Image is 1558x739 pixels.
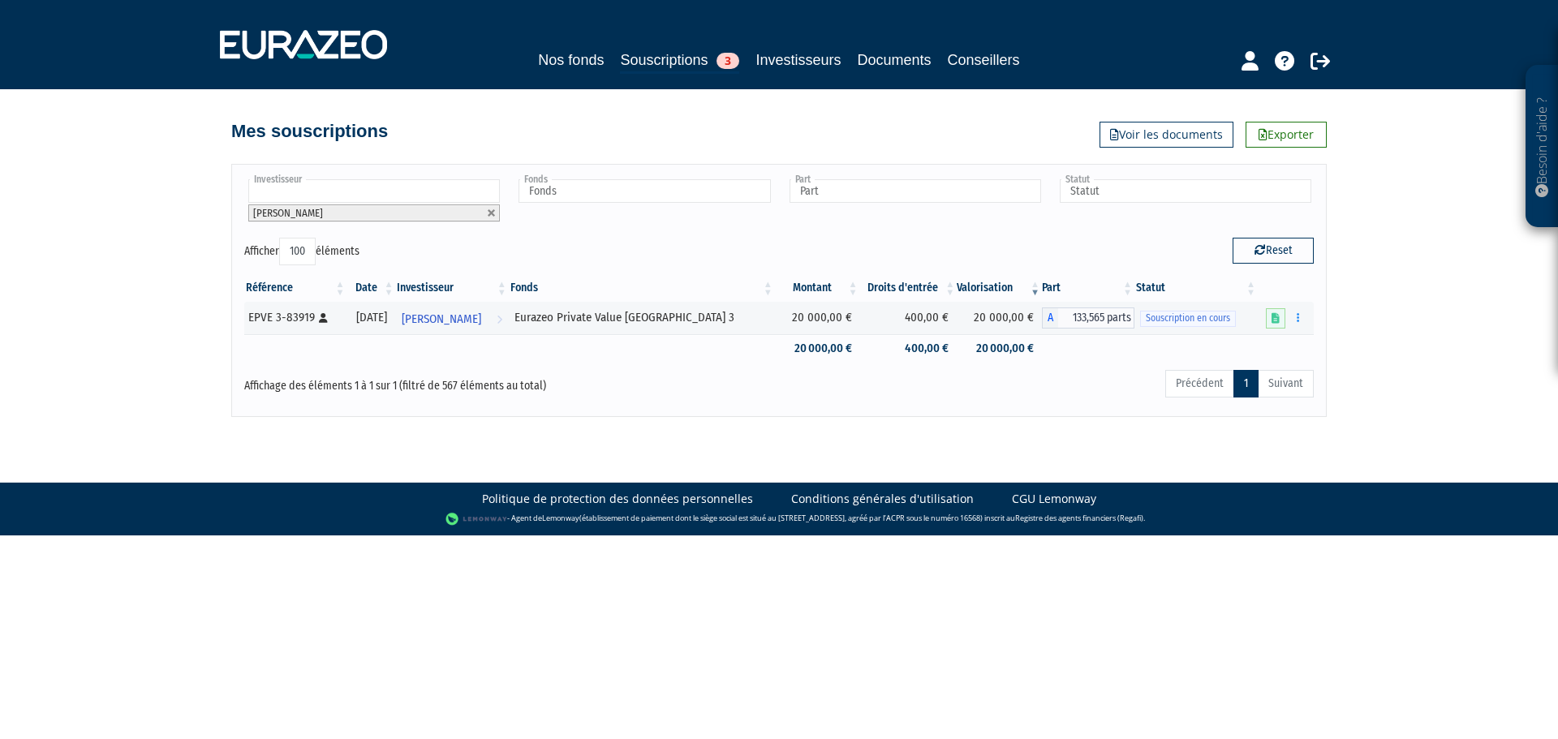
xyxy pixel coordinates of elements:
a: Conseillers [948,49,1020,71]
img: logo-lemonway.png [445,511,508,527]
a: [PERSON_NAME] [395,302,508,334]
div: Affichage des éléments 1 à 1 sur 1 (filtré de 567 éléments au total) [244,368,676,394]
a: Souscriptions3 [620,49,739,74]
i: [Français] Personne physique [319,313,328,323]
div: EPVE 3-83919 [248,309,342,326]
p: Besoin d'aide ? [1533,74,1552,220]
div: - Agent de (établissement de paiement dont le siège social est situé au [STREET_ADDRESS], agréé p... [16,511,1542,527]
span: Souscription en cours [1140,311,1236,326]
span: 3 [717,53,739,69]
a: Investisseurs [755,49,841,71]
td: 20 000,00 € [775,302,860,334]
td: 20 000,00 € [775,334,860,363]
span: [PERSON_NAME] [402,304,481,334]
a: Documents [858,49,932,71]
i: Voir l'investisseur [497,304,502,334]
img: 1732889491-logotype_eurazeo_blanc_rvb.png [220,30,387,59]
h4: Mes souscriptions [231,122,388,141]
th: Date: activer pour trier la colonne par ordre croissant [347,274,396,302]
a: Conditions générales d'utilisation [791,491,974,507]
div: A - Eurazeo Private Value Europe 3 [1042,307,1134,329]
a: Nos fonds [538,49,604,71]
span: [PERSON_NAME] [253,207,323,219]
a: Voir les documents [1100,122,1233,148]
label: Afficher éléments [244,238,359,265]
th: Droits d'entrée: activer pour trier la colonne par ordre croissant [860,274,958,302]
button: Reset [1233,238,1314,264]
a: Lemonway [542,513,579,523]
th: Statut : activer pour trier la colonne par ordre croissant [1134,274,1258,302]
th: Montant: activer pour trier la colonne par ordre croissant [775,274,860,302]
select: Afficheréléments [279,238,316,265]
span: A [1042,307,1058,329]
a: Exporter [1246,122,1327,148]
td: 400,00 € [860,302,958,334]
div: Eurazeo Private Value [GEOGRAPHIC_DATA] 3 [514,309,769,326]
div: [DATE] [353,309,390,326]
a: CGU Lemonway [1012,491,1096,507]
span: 133,565 parts [1058,307,1134,329]
th: Investisseur: activer pour trier la colonne par ordre croissant [395,274,508,302]
td: 20 000,00 € [957,334,1042,363]
a: 1 [1233,370,1259,397]
th: Valorisation: activer pour trier la colonne par ordre croissant [957,274,1042,302]
th: Part: activer pour trier la colonne par ordre croissant [1042,274,1134,302]
td: 400,00 € [860,334,958,363]
td: 20 000,00 € [957,302,1042,334]
a: Politique de protection des données personnelles [482,491,753,507]
a: Registre des agents financiers (Regafi) [1015,513,1143,523]
th: Référence : activer pour trier la colonne par ordre croissant [244,274,347,302]
th: Fonds: activer pour trier la colonne par ordre croissant [509,274,775,302]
